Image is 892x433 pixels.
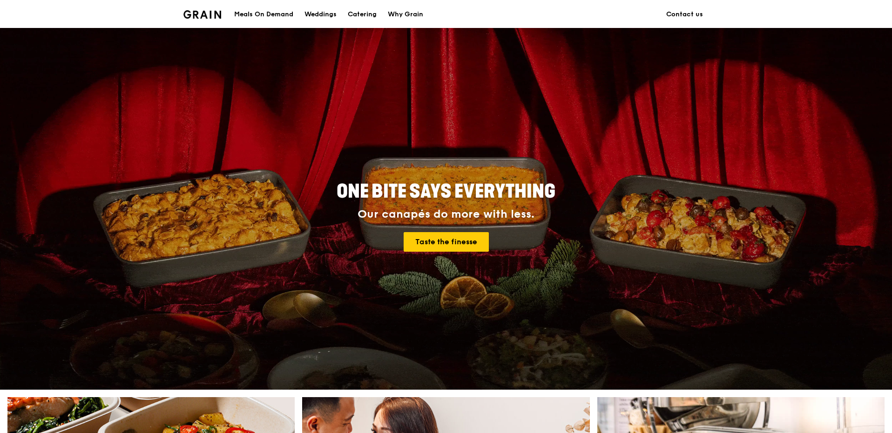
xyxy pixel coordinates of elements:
[299,0,342,28] a: Weddings
[661,0,709,28] a: Contact us
[348,0,377,28] div: Catering
[183,10,221,19] img: Grain
[388,0,423,28] div: Why Grain
[337,180,555,203] span: ONE BITE SAYS EVERYTHING
[382,0,429,28] a: Why Grain
[234,0,293,28] div: Meals On Demand
[304,0,337,28] div: Weddings
[278,208,614,221] div: Our canapés do more with less.
[342,0,382,28] a: Catering
[404,232,489,252] a: Taste the finesse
